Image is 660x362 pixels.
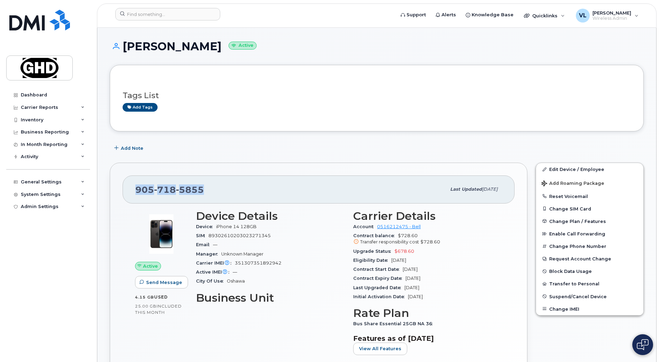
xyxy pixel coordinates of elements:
[450,187,482,192] span: Last updated
[536,252,643,265] button: Request Account Change
[536,277,643,290] button: Transfer to Personal
[135,303,182,315] span: included this month
[235,260,282,266] span: 351307351892942
[233,269,237,275] span: —
[482,187,498,192] span: [DATE]
[353,294,408,299] span: Initial Activation Date
[196,233,208,238] span: SIM
[536,227,643,240] button: Enable Call Forwarding
[213,242,217,247] span: —
[359,345,401,352] span: View All Features
[353,334,502,343] h3: Features as of [DATE]
[196,224,216,229] span: Device
[353,276,405,281] span: Contract Expiry Date
[394,249,414,254] span: $678.60
[536,265,643,277] button: Block Data Usage
[229,42,257,50] small: Active
[353,233,398,238] span: Contract balance
[404,285,419,290] span: [DATE]
[196,269,233,275] span: Active IMEI
[196,278,227,284] span: City Of Use
[536,190,643,202] button: Reset Voicemail
[135,295,154,300] span: 4.15 GB
[208,233,271,238] span: 89302610203023271345
[353,258,391,263] span: Eligibility Date
[196,242,213,247] span: Email
[110,142,149,154] button: Add Note
[549,218,606,224] span: Change Plan / Features
[408,294,423,299] span: [DATE]
[135,276,188,288] button: Send Message
[353,267,403,272] span: Contract Start Date
[536,215,643,227] button: Change Plan / Features
[196,292,345,304] h3: Business Unit
[227,278,245,284] span: Oshawa
[536,303,643,315] button: Change IMEI
[542,181,604,187] span: Add Roaming Package
[146,279,182,286] span: Send Message
[196,260,235,266] span: Carrier IMEI
[135,184,204,195] span: 905
[403,267,418,272] span: [DATE]
[391,258,406,263] span: [DATE]
[360,239,419,244] span: Transfer responsibility cost
[221,251,264,257] span: Unknown Manager
[176,184,204,195] span: 5855
[353,224,377,229] span: Account
[377,224,421,229] a: 0516212475 - Bell
[141,213,182,255] img: image20231002-3703462-njx0qo.jpeg
[123,91,631,100] h3: Tags List
[196,210,345,222] h3: Device Details
[196,251,221,257] span: Manager
[637,339,649,350] img: Open chat
[405,276,420,281] span: [DATE]
[110,40,644,52] h1: [PERSON_NAME]
[536,290,643,303] button: Suspend/Cancel Device
[353,321,436,326] span: Bus Share Essential 25GB NA 36
[536,202,643,215] button: Change SIM Card
[135,304,157,309] span: 25.00 GB
[549,294,607,299] span: Suspend/Cancel Device
[536,163,643,175] a: Edit Device / Employee
[353,307,502,319] h3: Rate Plan
[121,145,143,152] span: Add Note
[143,263,158,269] span: Active
[353,210,502,222] h3: Carrier Details
[353,249,394,254] span: Upgrade Status
[353,343,407,355] button: View All Features
[420,239,440,244] span: $728.60
[549,231,605,236] span: Enable Call Forwarding
[536,240,643,252] button: Change Phone Number
[216,224,257,229] span: iPhone 14 128GB
[536,176,643,190] button: Add Roaming Package
[353,233,502,245] span: $728.60
[123,103,158,112] a: Add tags
[353,285,404,290] span: Last Upgraded Date
[154,294,168,300] span: used
[154,184,176,195] span: 718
